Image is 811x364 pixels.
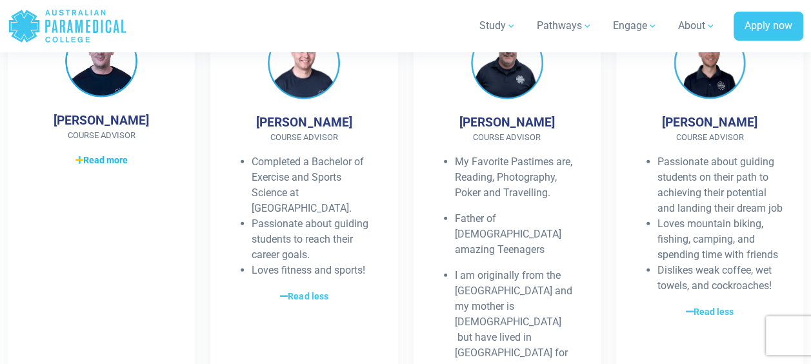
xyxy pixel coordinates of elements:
li: Completed a Bachelor of Exercise and Sports Science at [GEOGRAPHIC_DATA]. [252,154,377,216]
a: Engage [605,8,665,44]
a: Australian Paramedical College [8,5,127,47]
a: About [670,8,723,44]
p: My Favorite Pastimes are, Reading, Photography, Poker and Travelling. [455,154,580,201]
span: Course Advisor [231,131,377,144]
a: Read less [231,288,377,304]
img: James O’Hagan [471,27,543,99]
li: Dislikes weak coffee, wet towels, and cockroaches! [657,263,783,294]
a: Study [472,8,524,44]
li: Loves fitness and sports! [252,263,377,278]
img: Peter Stewart [65,25,137,97]
img: Milo Dokmanovic [674,27,746,99]
h4: [PERSON_NAME] [662,115,757,130]
a: Apply now [734,12,803,41]
li: Loves mountain biking, fishing, camping, and spending time with friends [657,216,783,263]
a: Read less [637,304,783,319]
span: Course Advisor [434,131,580,144]
span: Read less [686,305,734,319]
h4: [PERSON_NAME] [459,115,555,130]
a: Pathways [529,8,600,44]
p: Father of [DEMOGRAPHIC_DATA] amazing Teenagers [455,211,580,258]
span: Course Advisor [637,131,783,144]
img: Andrew Cusack [268,27,340,99]
li: Passionate about guiding students to reach their career goals. [252,216,377,263]
a: Read more [28,152,174,168]
span: Read less [280,290,328,303]
li: Passionate about guiding students on their path to achieving their potential and landing their dr... [657,154,783,216]
h4: [PERSON_NAME] [256,115,352,130]
span: Read more [75,154,128,167]
h4: [PERSON_NAME] [54,113,149,128]
span: Course Advisor [28,129,174,142]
